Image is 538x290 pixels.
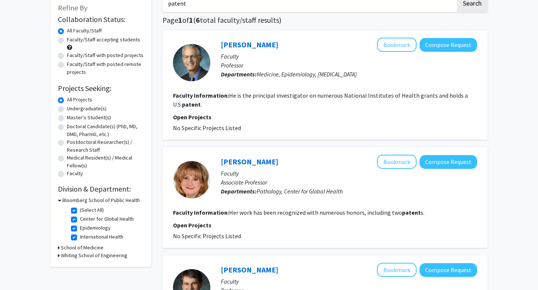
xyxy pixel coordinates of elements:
[221,265,278,274] a: [PERSON_NAME]
[377,38,417,52] button: Add David Thomas to Bookmarks
[58,15,144,24] h2: Collaboration Status:
[196,15,200,25] span: 6
[257,70,357,78] span: Medicine, Epidemiology, [MEDICAL_DATA]
[221,70,257,78] b: Departments:
[221,169,477,178] p: Faculty
[67,105,106,113] label: Undergraduate(s)
[67,138,144,154] label: Postdoctoral Researcher(s) / Research Staff
[221,157,278,166] a: [PERSON_NAME]
[257,187,343,195] span: Pathology, Center for Global Health
[189,15,193,25] span: 1
[61,252,127,259] h3: Whiting School of Engineering
[182,101,201,108] b: patent
[420,38,477,52] button: Compose Request to David Thomas
[58,84,144,93] h2: Projects Seeking:
[229,209,424,216] fg-read-more: Her work has been recognized with numerous honors, including two s.
[221,52,477,61] p: Faculty
[80,206,104,214] label: (Select All)
[178,15,182,25] span: 1
[67,60,144,76] label: Faculty/Staff with posted remote projects
[221,61,477,70] p: Professor
[67,51,143,59] label: Faculty/Staff with posted projects
[402,209,421,216] b: patent
[173,92,468,108] fg-read-more: He is the principal investigator on numerous National Institutes of Health grants and holds a U.S. .
[163,16,488,25] h1: Page of ( total faculty/staff results)
[377,263,417,277] button: Add Joao Lima to Bookmarks
[80,215,134,223] label: Center for Global Health
[58,3,87,12] span: Refine By
[58,185,144,193] h2: Division & Department:
[67,114,111,122] label: Master's Student(s)
[221,187,257,195] b: Departments:
[61,244,103,252] h3: School of Medicine
[173,232,241,240] span: No Specific Projects Listed
[173,209,229,216] b: Faculty Information:
[420,263,477,277] button: Compose Request to Joao Lima
[173,92,229,99] b: Faculty Information:
[6,256,32,284] iframe: Chat
[221,178,477,187] p: Associate Professor
[80,224,111,232] label: Epidemiology
[67,36,140,44] label: Faculty/Staff accepting students
[420,155,477,169] button: Compose Request to Nikki Parrish
[173,113,477,122] p: Open Projects
[67,27,102,35] label: All Faculty/Staff
[67,96,92,104] label: All Projects
[173,221,477,230] p: Open Projects
[173,124,241,132] span: No Specific Projects Listed
[67,123,144,138] label: Doctoral Candidate(s) (PhD, MD, DMD, PharmD, etc.)
[221,40,278,49] a: [PERSON_NAME]
[67,154,144,170] label: Medical Resident(s) / Medical Fellow(s)
[377,155,417,169] button: Add Nikki Parrish to Bookmarks
[62,196,140,204] h3: Bloomberg School of Public Health
[221,277,477,286] p: Faculty
[67,170,83,177] label: Faculty
[80,233,123,241] label: International Health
